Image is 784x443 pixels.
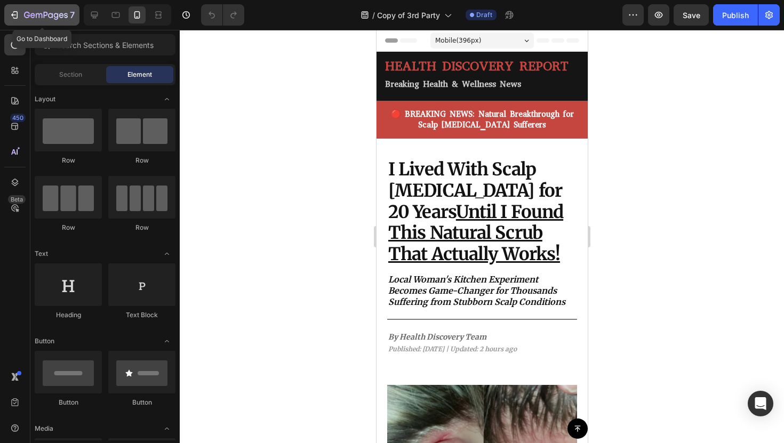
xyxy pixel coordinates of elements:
div: Open Intercom Messenger [748,391,773,416]
div: 450 [10,114,26,122]
div: Row [108,156,175,165]
div: Row [35,156,102,165]
div: Beta [8,195,26,204]
input: Search Sections & Elements [35,34,175,55]
div: Heading [35,310,102,320]
span: Text [35,249,48,259]
button: Publish [713,4,758,26]
div: Row [35,223,102,232]
div: Row [108,223,175,232]
span: Button [35,336,54,346]
div: Button [35,398,102,407]
p: 7 [70,9,75,21]
div: Publish [722,10,749,21]
span: Toggle open [158,333,175,350]
div: Text Block [108,310,175,320]
span: Section [59,70,82,79]
span: Copy of 3rd Party [377,10,440,21]
span: / [372,10,375,21]
iframe: Design area [377,30,588,443]
div: Undo/Redo [201,4,244,26]
span: Toggle open [158,245,175,262]
button: 7 [4,4,79,26]
div: Button [108,398,175,407]
span: Draft [476,10,492,20]
span: Element [127,70,152,79]
span: Layout [35,94,55,104]
button: Save [674,4,709,26]
span: Save [683,11,700,20]
span: Toggle open [158,420,175,437]
span: Media [35,424,53,433]
span: Toggle open [158,91,175,108]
